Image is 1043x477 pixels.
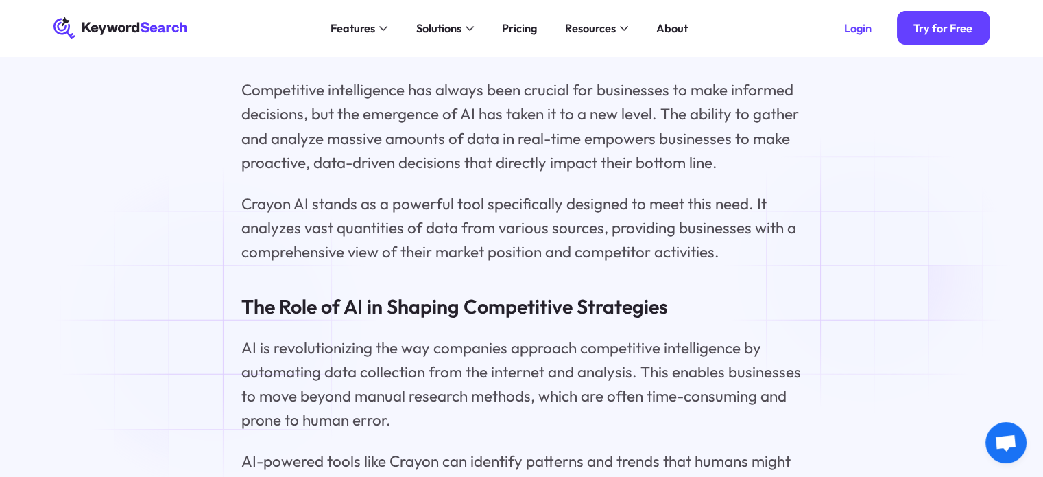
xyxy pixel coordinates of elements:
[493,17,545,40] a: Pricing
[656,20,688,37] div: About
[241,191,802,264] p: Crayon AI stands as a powerful tool specifically designed to meet this need. It analyzes vast qua...
[241,292,802,319] h3: The Role of AI in Shaping Competitive Strategies
[913,21,972,35] div: Try for Free
[647,17,696,40] a: About
[985,422,1027,463] a: Open chat
[897,11,990,45] a: Try for Free
[331,20,375,37] div: Features
[416,20,461,37] div: Solutions
[844,21,872,35] div: Login
[502,20,537,37] div: Pricing
[241,336,802,432] p: AI is revolutionizing the way companies approach competitive intelligence by automating data coll...
[564,20,615,37] div: Resources
[241,78,802,174] p: Competitive intelligence has always been crucial for businesses to make informed decisions, but t...
[827,11,888,45] a: Login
